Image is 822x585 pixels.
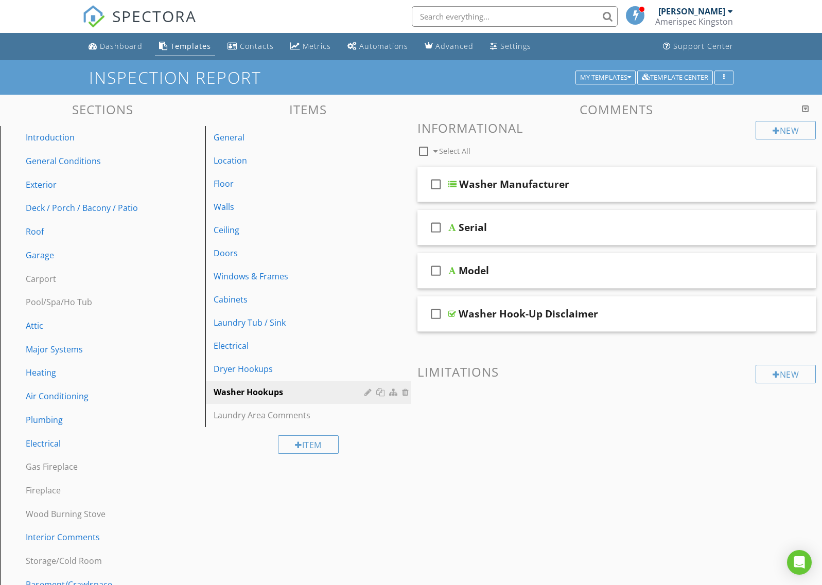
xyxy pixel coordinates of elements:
[421,37,478,56] a: Advanced
[214,131,367,144] div: General
[26,202,156,214] div: Deck / Porch / Bacony / Patio
[787,550,812,575] div: Open Intercom Messenger
[89,68,733,86] h1: Inspection Report
[435,41,474,51] div: Advanced
[26,131,156,144] div: Introduction
[26,414,156,426] div: Plumbing
[459,178,569,190] div: Washer Manufacturer
[428,172,444,197] i: check_box_outline_blank
[303,41,331,51] div: Metrics
[214,293,367,306] div: Cabinets
[26,296,156,308] div: Pool/Spa/Ho Tub
[214,340,367,352] div: Electrical
[214,363,367,375] div: Dryer Hookups
[100,41,143,51] div: Dashboard
[214,247,367,259] div: Doors
[112,5,197,27] span: SPECTORA
[26,460,156,473] div: Gas Fireplace
[659,37,738,56] a: Support Center
[214,270,367,282] div: Windows & Frames
[428,258,444,283] i: check_box_outline_blank
[26,320,156,332] div: Attic
[26,484,156,497] div: Fireplace
[214,316,367,329] div: Laundry Tub / Sink
[575,70,636,85] button: My Templates
[26,531,156,543] div: Interior Comments
[428,215,444,240] i: check_box_outline_blank
[278,435,339,454] div: Item
[205,102,411,116] h3: Items
[26,555,156,567] div: Storage/Cold Room
[459,308,598,320] div: Washer Hook-Up Disclaimer
[500,41,531,51] div: Settings
[155,37,215,56] a: Templates
[459,264,489,277] div: Model
[412,6,618,27] input: Search everything...
[343,37,412,56] a: Automations (Basic)
[359,41,408,51] div: Automations
[417,365,816,379] h3: Limitations
[428,302,444,326] i: check_box_outline_blank
[26,366,156,379] div: Heating
[26,437,156,450] div: Electrical
[26,249,156,261] div: Garage
[214,201,367,213] div: Walls
[26,390,156,402] div: Air Conditioning
[214,224,367,236] div: Ceiling
[223,37,278,56] a: Contacts
[26,508,156,520] div: Wood Burning Stove
[214,386,367,398] div: Washer Hookups
[673,41,733,51] div: Support Center
[214,154,367,167] div: Location
[170,41,211,51] div: Templates
[26,343,156,356] div: Major Systems
[417,102,816,116] h3: Comments
[214,178,367,190] div: Floor
[214,409,367,421] div: Laundry Area Comments
[637,72,713,81] a: Template Center
[637,70,713,85] button: Template Center
[459,221,487,234] div: Serial
[26,155,156,167] div: General Conditions
[439,146,470,156] span: Select All
[417,121,816,135] h3: Informational
[286,37,335,56] a: Metrics
[486,37,535,56] a: Settings
[756,365,816,383] div: New
[642,74,708,81] div: Template Center
[82,14,197,36] a: SPECTORA
[756,121,816,139] div: New
[240,41,274,51] div: Contacts
[658,6,725,16] div: [PERSON_NAME]
[655,16,733,27] div: Amerispec Kingston
[26,179,156,191] div: Exterior
[580,74,631,81] div: My Templates
[82,5,105,28] img: The Best Home Inspection Software - Spectora
[26,273,156,285] div: Carport
[26,225,156,238] div: Roof
[84,37,147,56] a: Dashboard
